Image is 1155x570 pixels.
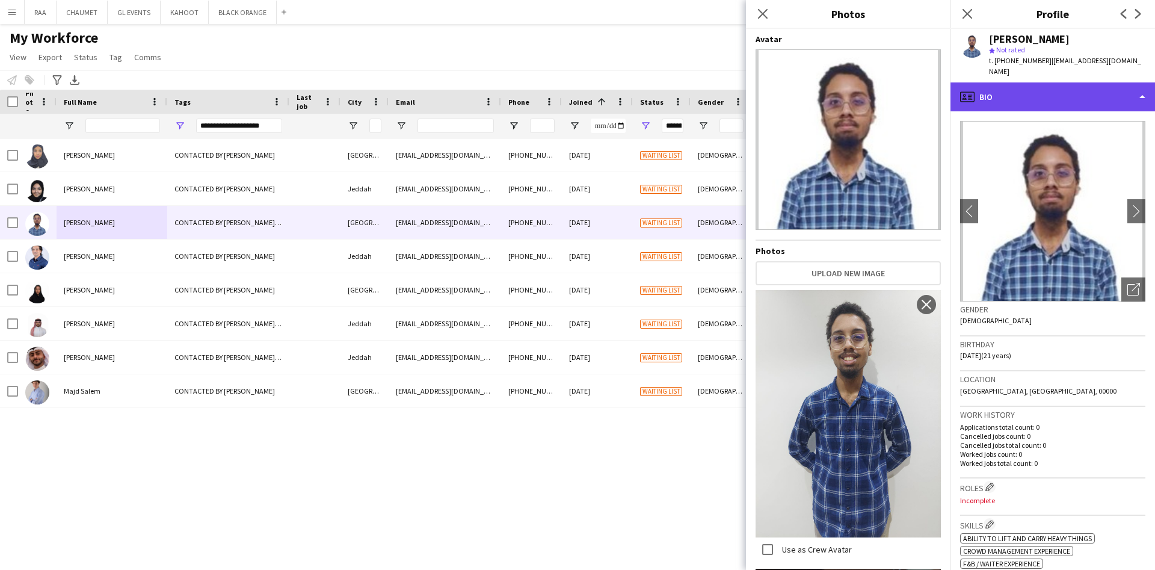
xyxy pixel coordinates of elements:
[501,206,562,239] div: [PHONE_NUMBER]
[562,273,633,306] div: [DATE]
[960,496,1145,505] p: Incomplete
[167,341,289,374] div: CONTACTED BY [PERSON_NAME] PROFILE, [DEMOGRAPHIC_DATA] NATIONAL
[174,120,185,131] button: Open Filter Menu
[25,178,49,202] img: May Redwan
[64,353,115,362] span: [PERSON_NAME]
[74,52,97,63] span: Status
[369,119,381,133] input: City Filter Input
[109,52,122,63] span: Tag
[640,185,682,194] span: Waiting list
[38,52,62,63] span: Export
[25,279,49,303] img: Saadia Saadia
[756,261,941,285] button: Upload new image
[501,138,562,172] div: [PHONE_NUMBER]
[640,353,682,362] span: Waiting list
[417,119,494,133] input: Email Filter Input
[960,432,1145,441] p: Cancelled jobs count: 0
[960,481,1145,494] h3: Roles
[963,559,1040,568] span: F&B / Waiter experience
[340,138,389,172] div: [GEOGRAPHIC_DATA] / [GEOGRAPHIC_DATA]
[989,56,1052,65] span: t. [PHONE_NUMBER]
[640,120,651,131] button: Open Filter Menu
[209,1,277,24] button: BLACK ORANGE
[389,341,501,374] div: [EMAIL_ADDRESS][DOMAIN_NAME]
[105,49,127,65] a: Tag
[64,285,115,294] span: [PERSON_NAME]
[501,172,562,205] div: [PHONE_NUMBER]
[691,341,751,374] div: [DEMOGRAPHIC_DATA]
[756,246,941,256] h4: Photos
[996,45,1025,54] span: Not rated
[389,240,501,273] div: [EMAIL_ADDRESS][DOMAIN_NAME]
[960,386,1116,395] span: [GEOGRAPHIC_DATA], [GEOGRAPHIC_DATA], 00000
[1121,277,1145,302] div: Open photos pop-in
[64,98,97,107] span: Full Name
[569,98,593,107] span: Joined
[960,518,1145,531] h3: Skills
[756,34,941,45] h4: Avatar
[69,49,102,65] a: Status
[57,1,108,24] button: CHAUMET
[348,98,362,107] span: City
[10,29,98,47] span: My Workforce
[64,218,115,227] span: [PERSON_NAME]
[640,218,682,228] span: Waiting list
[167,307,289,340] div: CONTACTED BY [PERSON_NAME], ENGLISH ++, Potential Freelancer Training, TOP [PERSON_NAME]
[950,6,1155,22] h3: Profile
[989,56,1141,76] span: | [EMAIL_ADDRESS][DOMAIN_NAME]
[960,441,1145,450] p: Cancelled jobs total count: 0
[691,172,751,205] div: [DEMOGRAPHIC_DATA]
[34,49,67,65] a: Export
[640,151,682,160] span: Waiting list
[64,120,75,131] button: Open Filter Menu
[719,119,744,133] input: Gender Filter Input
[67,73,82,87] app-action-btn: Export XLSX
[960,409,1145,420] h3: Work history
[756,49,941,230] img: Crew avatar
[396,98,415,107] span: Email
[167,273,289,306] div: CONTACTED BY [PERSON_NAME]
[174,98,191,107] span: Tags
[640,286,682,295] span: Waiting list
[960,423,1145,432] p: Applications total count: 0
[960,351,1011,360] span: [DATE] (21 years)
[960,339,1145,350] h3: Birthday
[780,544,852,555] label: Use as Crew Avatar
[640,320,682,329] span: Waiting list
[5,49,31,65] a: View
[167,138,289,172] div: CONTACTED BY [PERSON_NAME]
[530,119,555,133] input: Phone Filter Input
[960,121,1145,302] img: Crew avatar or photo
[698,98,724,107] span: Gender
[85,119,160,133] input: Full Name Filter Input
[960,316,1032,325] span: [DEMOGRAPHIC_DATA]
[960,304,1145,315] h3: Gender
[25,380,49,404] img: Majd Salem
[950,82,1155,111] div: Bio
[960,450,1145,459] p: Worked jobs count: 0
[960,374,1145,385] h3: Location
[167,172,289,205] div: CONTACTED BY [PERSON_NAME]
[340,240,389,273] div: Jeddah
[508,120,519,131] button: Open Filter Menu
[10,52,26,63] span: View
[691,307,751,340] div: [DEMOGRAPHIC_DATA]
[64,150,115,160] span: [PERSON_NAME]
[340,341,389,374] div: Jeddah
[691,138,751,172] div: [DEMOGRAPHIC_DATA]
[989,34,1070,45] div: [PERSON_NAME]
[501,307,562,340] div: [PHONE_NUMBER]
[640,387,682,396] span: Waiting list
[756,290,941,537] img: Crew photo 1108644
[167,206,289,239] div: CONTACTED BY [PERSON_NAME], ENGLISH ++, Potential Freelancer Training, TOP [PERSON_NAME]
[25,313,49,337] img: Ahmed Khalaf
[389,374,501,407] div: [EMAIL_ADDRESS][DOMAIN_NAME]
[161,1,209,24] button: KAHOOT
[25,347,49,371] img: Ahmed Aboud
[501,273,562,306] div: [PHONE_NUMBER]
[691,374,751,407] div: [DEMOGRAPHIC_DATA]
[25,246,49,270] img: Abdalla abdlhalem
[960,459,1145,468] p: Worked jobs total count: 0
[25,212,49,236] img: Osama Mohamed
[562,172,633,205] div: [DATE]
